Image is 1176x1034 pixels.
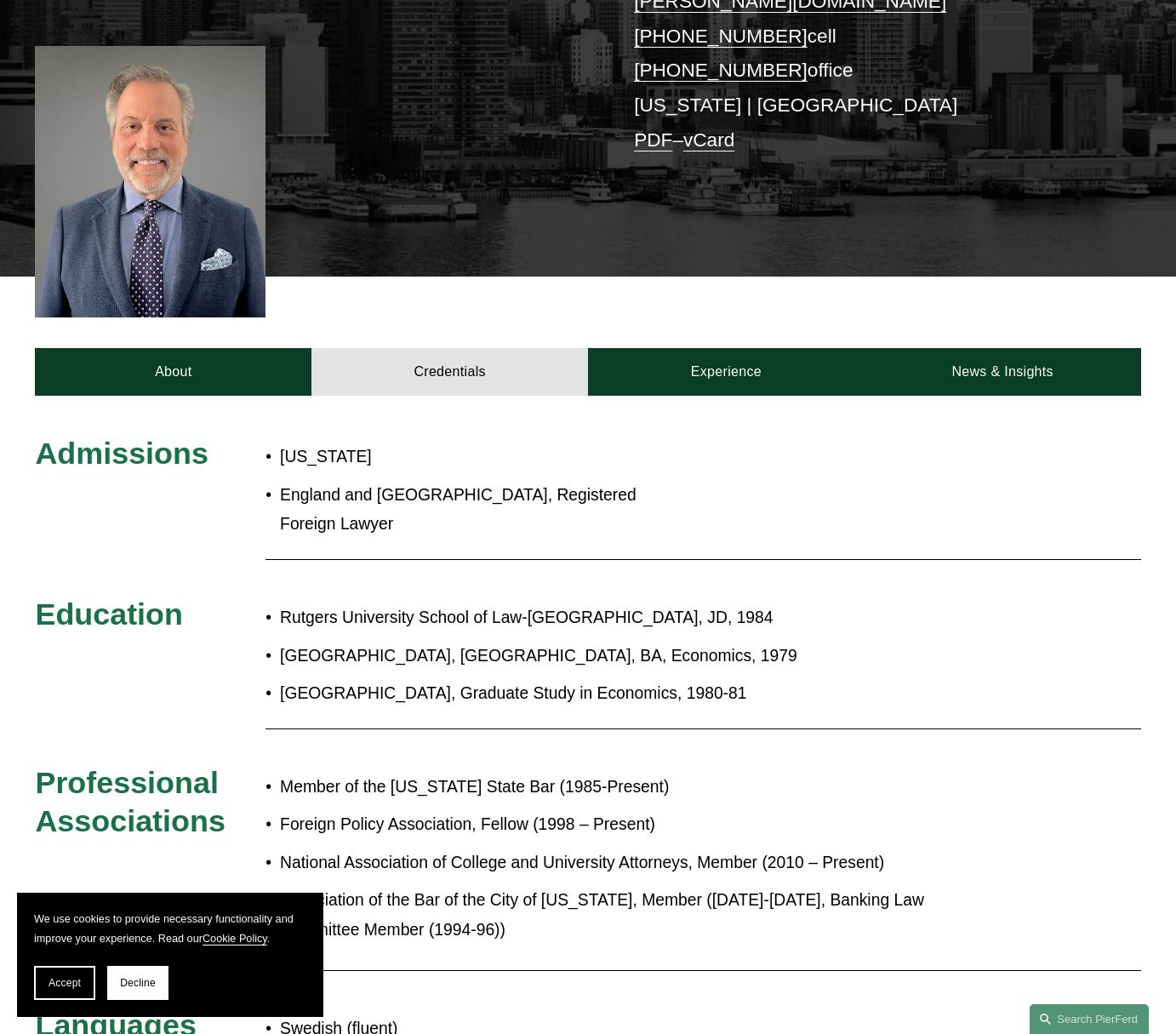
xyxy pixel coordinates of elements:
p: England and [GEOGRAPHIC_DATA], Registered Foreign Lawyer [280,481,680,540]
p: [GEOGRAPHIC_DATA], Graduate Study in Economics, 1980-81 [280,679,1002,709]
a: [PHONE_NUMBER] [634,60,808,81]
button: Accept [34,966,95,1000]
span: Professional Associations [35,766,225,837]
a: vCard [683,129,734,151]
a: Search this site [1030,1004,1149,1034]
p: Association of the Bar of the City of [US_STATE], Member ([DATE]-[DATE], Banking Law Committee Me... [280,886,1002,945]
p: Member of the [US_STATE] State Bar (1985-Present) [280,773,1002,803]
a: Cookie Policy [203,933,267,945]
section: Cookie banner [17,893,323,1017]
a: Credentials [311,348,588,396]
a: About [35,348,311,396]
p: [US_STATE] [280,443,680,472]
a: PDF [634,129,672,151]
p: National Association of College and University Attorneys, Member (2010 – Present) [280,848,1002,878]
p: Rutgers University School of Law-[GEOGRAPHIC_DATA], JD, 1984 [280,603,1002,633]
p: Foreign Policy Association, Fellow (1998 – Present) [280,810,1002,840]
span: Decline [120,977,156,989]
span: Accept [49,977,81,989]
p: We use cookies to provide necessary functionality and improve your experience. Read our . [34,910,306,949]
a: Experience [588,348,865,396]
p: [GEOGRAPHIC_DATA], [GEOGRAPHIC_DATA], BA, Economics, 1979 [280,642,1002,671]
span: Admissions [35,437,208,471]
a: [PHONE_NUMBER] [634,26,808,47]
span: Education [35,597,182,631]
a: News & Insights [865,348,1141,396]
button: Decline [107,966,168,1000]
